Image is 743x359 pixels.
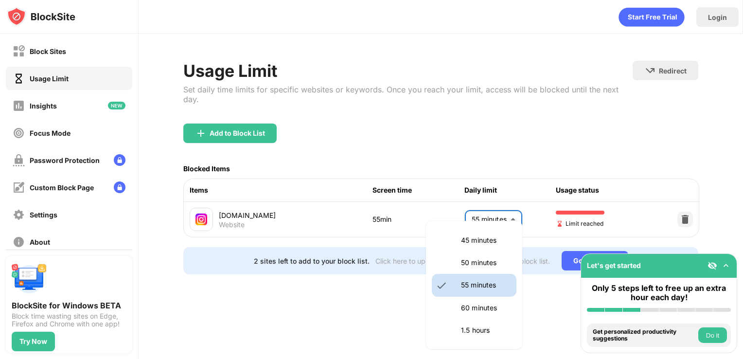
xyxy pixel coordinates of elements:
[461,235,511,246] p: 45 minutes
[461,280,511,290] p: 55 minutes
[461,348,511,359] p: 2 hours
[461,303,511,313] p: 60 minutes
[461,257,511,268] p: 50 minutes
[461,325,511,336] p: 1.5 hours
